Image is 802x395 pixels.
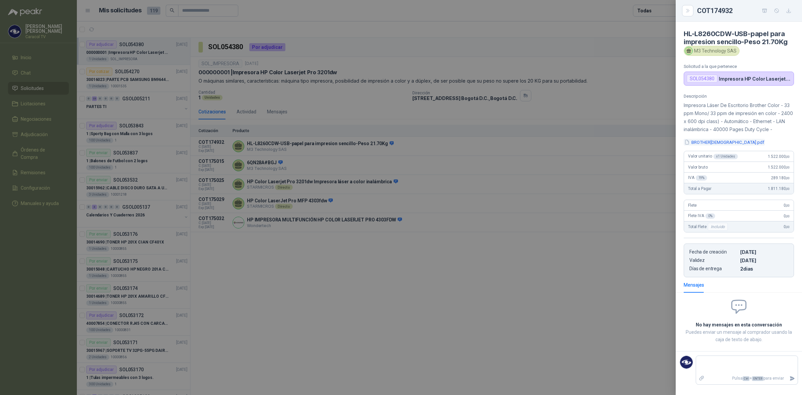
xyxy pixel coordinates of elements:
span: ,00 [786,204,790,207]
div: x 1 Unidades [713,154,738,159]
span: ,00 [786,166,790,169]
div: 19 % [696,175,707,181]
span: 0 [784,203,790,208]
p: Solicitud a la que pertenece [684,64,794,69]
span: Flete [688,203,697,208]
span: ,00 [786,155,790,159]
span: 1.522.000 [768,165,790,170]
div: 0 % [705,213,715,219]
span: Total a Pagar [688,186,711,191]
span: Flete IVA [688,213,715,219]
p: 2 dias [740,266,788,272]
p: Puedes enviar un mensaje al comprador usando la caja de texto de abajo. [684,328,794,343]
span: Valor unitario [688,154,738,159]
span: Ctrl [743,376,750,381]
img: Company Logo [680,356,693,369]
span: 289.180 [771,176,790,180]
p: Impresora HP Color Laserjet Pro 3201dw [719,76,791,82]
h4: HL-L8260CDW-USB-papel para impresion sencillo-Peso 21.70Kg [684,30,794,46]
span: ,00 [786,214,790,218]
span: IVA [688,175,707,181]
p: [DATE] [740,249,788,255]
p: Validez [689,258,738,263]
button: Close [684,7,692,15]
span: ,00 [786,187,790,191]
div: SOL054380 [687,75,717,83]
span: ,00 [786,176,790,180]
span: 1.811.180 [768,186,790,191]
div: Incluido [708,223,728,231]
div: M3 Technology SAS [684,46,740,56]
h2: No hay mensajes en esta conversación [684,321,794,328]
p: Pulsa + para enviar [707,373,787,384]
div: Mensajes [684,281,704,289]
span: 1.522.000 [768,154,790,159]
p: Fecha de creación [689,249,738,255]
span: Valor bruto [688,165,707,170]
p: Días de entrega [689,266,738,272]
button: BROTHER[DEMOGRAPHIC_DATA].pdf [684,139,765,146]
p: Impresora Láser De Escritorio Brother Color - 33 ppm Mono/ 33 ppm de impresión en color - 2400 x ... [684,101,794,133]
span: ENTER [752,376,764,381]
span: 0 [784,214,790,218]
div: COT174932 [697,5,794,16]
p: Descripción [684,94,794,99]
span: ,00 [786,225,790,229]
span: 0 [784,224,790,229]
label: Adjuntar archivos [696,373,707,384]
span: Total Flete [688,223,729,231]
p: [DATE] [740,258,788,263]
button: Enviar [787,373,798,384]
